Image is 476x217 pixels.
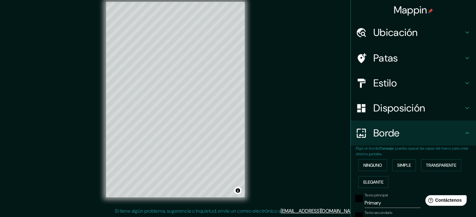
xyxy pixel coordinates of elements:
div: Disposición [351,96,476,121]
button: Transparente [421,159,461,171]
div: Borde [351,121,476,145]
div: Estilo [351,71,476,96]
font: Texto principal [365,193,388,198]
button: Simple [392,159,416,171]
font: Simple [397,162,411,168]
font: : puedes opacar las capas del marco para crear efectos geniales. [356,146,468,156]
font: Borde [373,126,400,140]
font: Ninguno [363,162,382,168]
font: Disposición [373,101,425,115]
button: Activar o desactivar atribución [234,187,242,194]
iframe: Lanzador de widgets de ayuda [420,193,469,210]
a: [EMAIL_ADDRESS][DOMAIN_NAME] [281,208,358,214]
font: Elige un borde. [356,146,379,151]
img: pin-icon.png [428,8,433,13]
button: Ninguno [358,159,387,171]
font: Mappin [394,3,427,17]
font: Patas [373,52,398,65]
div: Patas [351,46,476,71]
font: Transparente [426,162,456,168]
font: Estilo [373,76,397,90]
font: Ubicación [373,26,418,39]
font: Elegante [363,179,383,185]
font: Consejo [379,146,394,151]
button: negro [355,195,363,202]
font: Si tiene algún problema, sugerencia o inquietud, envíe un correo electrónico a [115,208,281,214]
button: Elegante [358,176,388,188]
font: Texto secundario [365,210,392,215]
div: Ubicación [351,20,476,45]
